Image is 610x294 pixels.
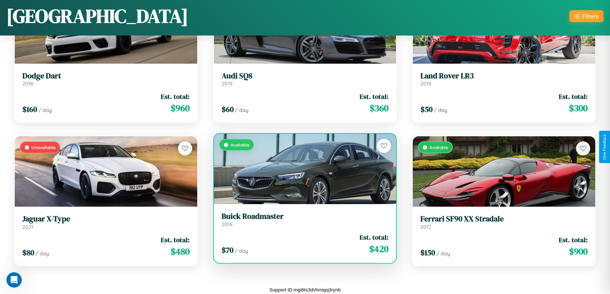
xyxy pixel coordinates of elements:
[6,3,188,29] h1: [GEOGRAPHIC_DATA]
[420,214,588,230] a: Ferrari SF90 XX Stradale2017
[222,71,389,81] h3: Audi SQ8
[559,235,588,244] span: Est. total:
[171,245,190,258] span: $ 480
[36,250,49,257] span: / day
[569,245,588,258] span: $ 900
[370,102,388,115] span: $ 360
[569,10,604,22] button: Filters
[360,233,388,242] span: Est. total:
[420,214,588,224] h3: Ferrari SF90 XX Stradale
[22,71,190,81] h3: Dodge Dart
[369,242,388,255] span: $ 420
[31,145,56,150] span: Unavailable
[22,104,37,115] span: $ 160
[360,92,388,101] span: Est. total:
[161,235,190,244] span: Est. total:
[420,71,588,87] a: Land Rover LR32014
[38,107,52,113] span: / day
[420,104,433,115] span: $ 50
[222,245,233,255] span: $ 70
[222,71,389,87] a: Audi SQ82019
[6,272,22,288] iframe: Intercom live chat
[429,145,448,150] span: Available
[22,214,190,230] a: Jaguar X-Type2021
[22,80,33,87] span: 2018
[22,71,190,87] a: Dodge Dart2018
[161,92,190,101] span: Est. total:
[434,107,447,113] span: / day
[269,285,341,294] p: Support ID: mgi6ts3dvhmigq3rynb
[602,134,607,160] div: Give Feedback
[582,13,598,20] div: Filters
[569,102,588,115] span: $ 300
[231,142,249,147] span: Available
[420,71,588,81] h3: Land Rover LR3
[222,212,389,221] h3: Buick Roadmaster
[436,250,450,257] span: / day
[559,92,588,101] span: Est. total:
[235,248,248,254] span: / day
[420,247,435,258] span: $ 150
[22,214,190,224] h3: Jaguar X-Type
[171,102,190,115] span: $ 960
[420,80,431,87] span: 2014
[222,221,232,227] span: 2016
[22,247,34,258] span: $ 80
[235,107,248,113] span: / day
[22,224,33,230] span: 2021
[222,212,389,227] a: Buick Roadmaster2016
[222,104,234,115] span: $ 60
[420,224,431,230] span: 2017
[222,80,232,87] span: 2019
